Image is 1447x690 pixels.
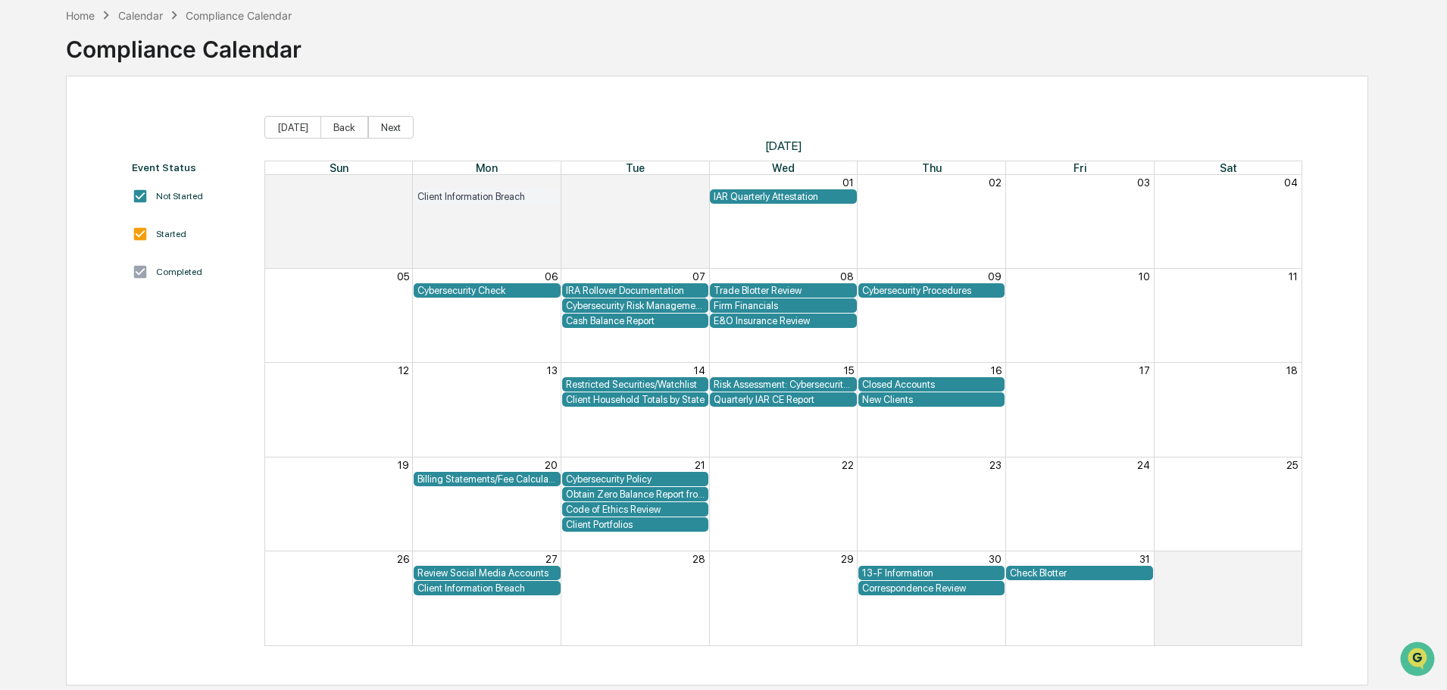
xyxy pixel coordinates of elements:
img: 8933085812038_c878075ebb4cc5468115_72.jpg [32,116,59,143]
div: Closed Accounts [862,379,1002,390]
button: 31 [1139,553,1150,565]
button: 11 [1289,270,1298,283]
button: 14 [694,364,705,376]
span: Thu [922,161,942,174]
div: Firm Financials [714,300,853,311]
div: Client Portfolios [566,519,705,530]
div: Home [66,9,95,22]
button: Back [320,116,368,139]
button: 27 [545,553,558,565]
span: [PERSON_NAME] [47,247,123,259]
div: 🗄️ [110,311,122,323]
button: [DATE] [264,116,321,139]
button: 30 [989,553,1002,565]
button: 21 [695,459,705,471]
button: 12 [398,364,409,376]
button: Next [368,116,414,139]
span: Data Lookup [30,339,95,354]
div: Client Information Breach [417,582,557,594]
button: 02 [989,176,1002,189]
span: Preclearance [30,310,98,325]
span: [PERSON_NAME] [47,206,123,218]
span: Mon [476,161,498,174]
span: Sat [1220,161,1237,174]
span: Sun [330,161,348,174]
img: Tammy Steffen [15,233,39,257]
span: Wed [772,161,795,174]
span: Attestations [125,310,188,325]
button: 25 [1286,459,1298,471]
div: Obtain Zero Balance Report from Custodian [566,489,705,500]
button: 19 [398,459,409,471]
div: Billing Statements/Fee Calculations Report [417,473,557,485]
div: Cybersecurity Check [417,285,557,296]
div: Cybersecurity Policy [566,473,705,485]
div: Not Started [156,191,203,201]
button: 16 [991,364,1002,376]
div: IRA Rollover Documentation [566,285,705,296]
button: 28 [692,553,705,565]
div: Start new chat [68,116,248,131]
div: Check Blotter [1010,567,1149,579]
button: 03 [1137,176,1150,189]
div: Code of Ethics Review [566,504,705,515]
div: Cash Balance Report [566,315,705,326]
button: 01 [1286,553,1298,565]
div: Review Social Media Accounts [417,567,557,579]
a: 🔎Data Lookup [9,333,102,360]
div: Risk Assessment: Cybersecurity and Technology Vendor Review [714,379,853,390]
div: Correspondence Review [862,582,1002,594]
div: Cybersecurity Risk Management and Strategy [566,300,705,311]
button: 29 [545,176,558,189]
button: 28 [396,176,409,189]
span: • [126,247,131,259]
button: 20 [545,459,558,471]
div: 🔎 [15,340,27,352]
div: New Clients [862,394,1002,405]
span: [DATE] [134,206,165,218]
button: 08 [840,270,854,283]
div: 🖐️ [15,311,27,323]
iframe: Open customer support [1399,640,1439,681]
button: 01 [842,176,854,189]
div: Started [156,229,186,239]
div: Completed [156,267,202,277]
span: [DATE] [264,139,1303,153]
div: Past conversations [15,168,102,180]
div: E&O Insurance Review [714,315,853,326]
span: [DATE] [134,247,165,259]
span: • [126,206,131,218]
button: 07 [692,270,705,283]
div: Compliance Calendar [186,9,292,22]
button: 09 [988,270,1002,283]
button: 04 [1284,176,1298,189]
button: 30 [692,176,705,189]
img: Tammy Steffen [15,192,39,216]
img: 1746055101610-c473b297-6a78-478c-a979-82029cc54cd1 [15,116,42,143]
button: 26 [397,553,409,565]
button: 17 [1139,364,1150,376]
p: How can we help? [15,32,276,56]
button: 18 [1286,364,1298,376]
div: Compliance Calendar [66,23,302,63]
div: Client Household Totals by State [566,394,705,405]
button: 23 [989,459,1002,471]
button: See all [235,165,276,183]
button: 13 [547,364,558,376]
div: We're available if you need us! [68,131,208,143]
div: Month View [264,161,1303,646]
button: 24 [1137,459,1150,471]
span: Tue [626,161,645,174]
button: Start new chat [258,120,276,139]
span: Fri [1074,161,1086,174]
div: Event Status [132,161,249,173]
button: 22 [842,459,854,471]
button: 06 [545,270,558,283]
div: Calendar [118,9,163,22]
button: 29 [841,553,854,565]
div: IAR Quarterly Attestation [714,191,853,202]
div: Client Information Breach [417,191,557,202]
button: 15 [844,364,854,376]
